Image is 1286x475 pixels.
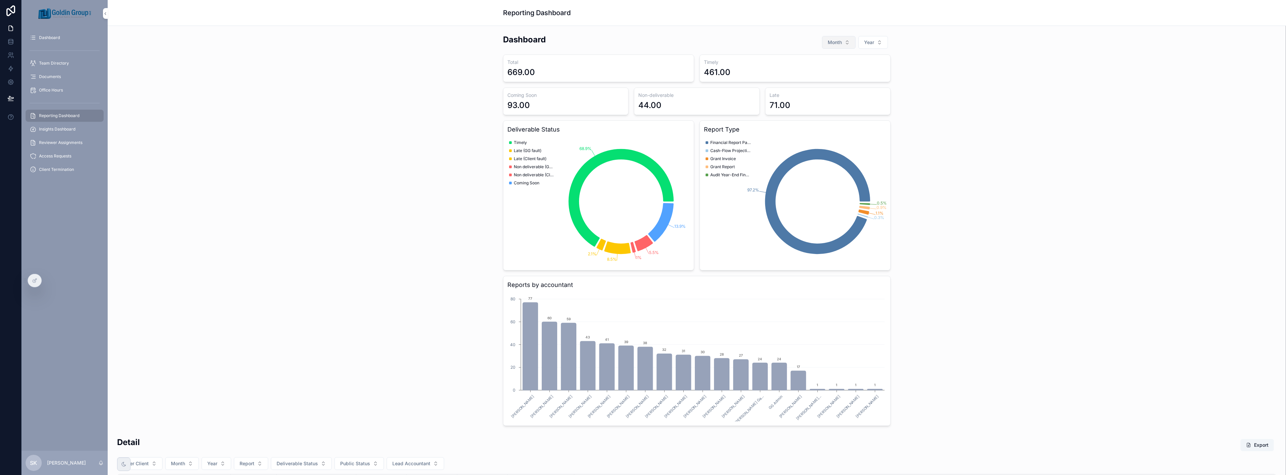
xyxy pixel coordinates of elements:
[171,460,185,467] span: Month
[207,460,217,467] span: Year
[747,187,759,192] tspan: 97.2%
[682,349,685,353] text: 31
[567,317,571,321] text: 59
[39,87,63,93] span: Office Hours
[510,394,535,419] text: [PERSON_NAME]
[836,383,837,387] text: 1
[858,36,888,49] button: Select Button
[876,211,884,216] tspan: 1.1%
[704,59,886,66] h3: Timely
[47,460,86,466] p: [PERSON_NAME]
[579,146,592,151] tspan: 68.9%
[855,383,856,387] text: 1
[828,39,842,46] span: Month
[778,394,803,419] text: [PERSON_NAME]
[664,394,688,419] text: [PERSON_NAME]
[797,365,800,369] text: 17
[510,319,515,324] tspan: 60
[271,457,332,470] button: Select Button
[510,365,515,370] tspan: 20
[26,84,104,96] a: Office Hours
[39,126,75,132] span: Insights Dashboard
[636,255,642,260] tspan: 1%
[770,100,790,111] div: 71.00
[514,148,541,153] span: Late (GG fault)
[605,337,609,341] text: 41
[528,296,532,300] text: 77
[638,92,755,99] h3: Non-deliverable
[26,137,104,149] a: Reviewer Assignments
[624,340,628,344] text: 39
[568,394,593,419] text: [PERSON_NAME]
[39,61,69,66] span: Team Directory
[704,67,730,78] div: 461.00
[392,460,430,467] span: Lead Accountant
[721,394,746,419] text: [PERSON_NAME]
[240,460,254,467] span: Report
[702,394,726,419] text: [PERSON_NAME]
[510,342,515,347] tspan: 40
[514,180,539,186] span: Coming Soon
[625,394,650,419] text: [PERSON_NAME]
[503,8,571,17] h1: Reporting Dashboard
[587,394,612,419] text: [PERSON_NAME]
[662,348,666,352] text: 32
[39,74,61,79] span: Documents
[548,394,573,419] text: [PERSON_NAME]
[710,172,751,178] span: Audit Year-End Financials
[387,457,444,470] button: Select Button
[644,394,669,419] text: [PERSON_NAME]
[767,394,784,410] text: GG Admin
[507,59,690,66] h3: Total
[777,357,781,361] text: 24
[874,383,876,387] text: 1
[855,394,880,419] text: [PERSON_NAME]
[26,57,104,69] a: Team Directory
[507,137,690,266] div: chart
[795,394,822,421] text: [PERSON_NAME]...
[202,457,231,470] button: Select Button
[507,67,535,78] div: 669.00
[514,140,527,145] span: Timely
[39,153,71,159] span: Access Requests
[507,125,690,134] h3: Deliverable Status
[513,388,515,393] tspan: 0
[507,100,530,111] div: 93.00
[39,35,60,40] span: Dashboard
[739,353,743,357] text: 27
[877,200,887,206] tspan: 0.5%
[26,123,104,135] a: Insights Dashboard
[643,341,647,345] text: 38
[874,215,884,220] tspan: 0.3%
[704,137,886,266] div: chart
[26,71,104,83] a: Documents
[39,140,82,145] span: Reviewer Assignments
[638,100,662,111] div: 44.00
[770,92,886,99] h3: Late
[30,459,37,467] span: SK
[1241,439,1274,451] button: Export
[674,224,686,229] tspan: 13.9%
[38,8,91,19] img: App logo
[514,172,554,178] span: Non deliverable (Client fault)
[758,357,762,361] text: 24
[234,457,268,470] button: Select Button
[682,394,707,419] text: [PERSON_NAME]
[22,27,108,184] div: scrollable content
[585,335,590,339] text: 43
[39,113,79,118] span: Reporting Dashboard
[165,457,199,470] button: Select Button
[588,251,597,256] tspan: 2.1%
[514,156,546,161] span: Late (Client fault)
[710,148,751,153] span: Cash-Flow Projection
[117,437,140,448] h2: Detail
[817,394,842,419] text: [PERSON_NAME]
[514,164,554,170] span: Non deliverable (GG fault)
[817,383,818,387] text: 1
[710,164,735,170] span: Grant Report
[510,296,515,301] tspan: 80
[503,34,546,45] h2: Dashboard
[117,457,163,470] button: Select Button
[607,257,617,262] tspan: 8.5%
[649,250,659,255] tspan: 5.5%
